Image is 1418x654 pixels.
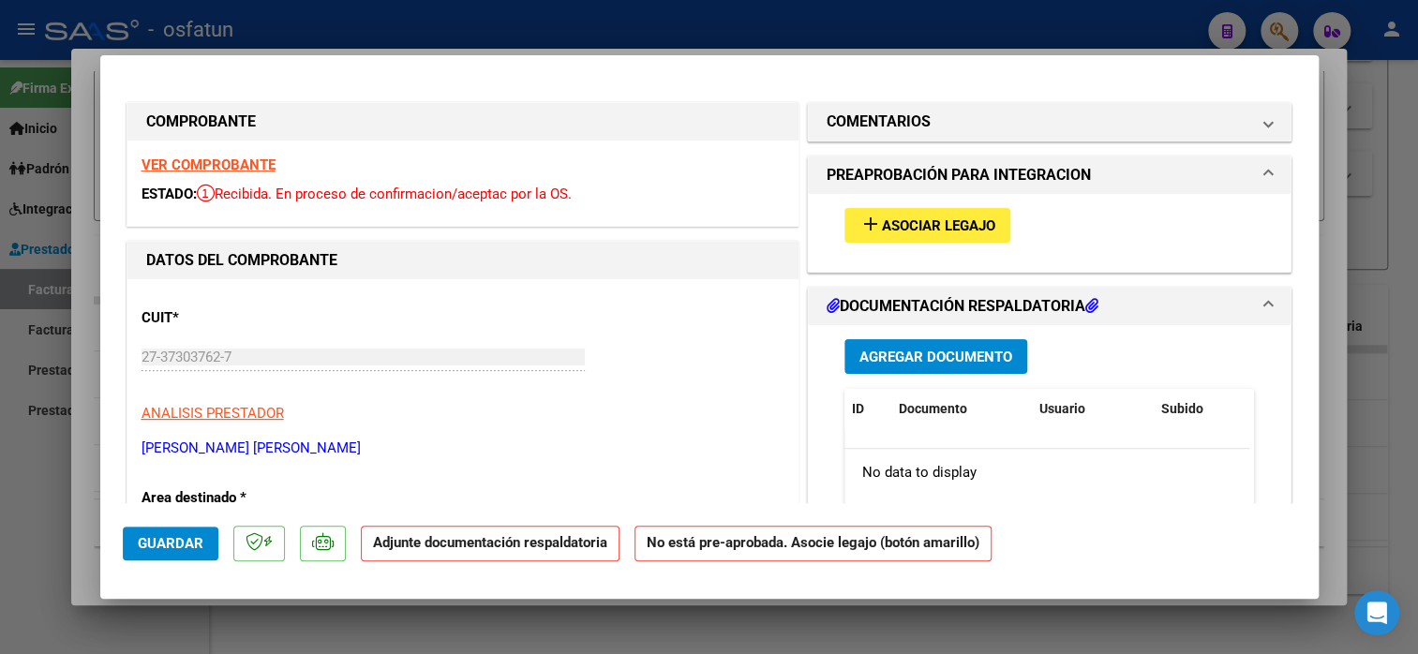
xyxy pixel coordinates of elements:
strong: DATOS DEL COMPROBANTE [146,251,337,269]
div: No data to display [844,449,1249,496]
span: ID [852,401,864,416]
datatable-header-cell: Acción [1247,389,1341,429]
mat-icon: add [859,213,882,235]
span: Documento [899,401,967,416]
p: Area destinado * [142,487,335,509]
mat-expansion-panel-header: COMENTARIOS [808,103,1291,141]
strong: No está pre-aprobada. Asocie legajo (botón amarillo) [634,526,992,562]
span: Asociar Legajo [882,217,995,234]
h1: PREAPROBACIÓN PARA INTEGRACION [827,164,1091,186]
strong: COMPROBANTE [146,112,256,130]
strong: Adjunte documentación respaldatoria [373,534,607,551]
div: Open Intercom Messenger [1354,590,1399,635]
a: VER COMPROBANTE [142,156,276,173]
span: ANALISIS PRESTADOR [142,405,284,422]
span: Usuario [1039,401,1085,416]
p: [PERSON_NAME] [PERSON_NAME] [142,438,784,459]
span: Guardar [138,535,203,552]
mat-expansion-panel-header: PREAPROBACIÓN PARA INTEGRACION [808,156,1291,194]
datatable-header-cell: Documento [891,389,1032,429]
mat-expansion-panel-header: DOCUMENTACIÓN RESPALDATORIA [808,288,1291,325]
button: Agregar Documento [844,339,1027,374]
span: Subido [1161,401,1203,416]
span: Agregar Documento [859,349,1012,365]
span: ESTADO: [142,186,197,202]
h1: COMENTARIOS [827,111,931,133]
button: Guardar [123,527,218,560]
div: PREAPROBACIÓN PARA INTEGRACION [808,194,1291,272]
p: CUIT [142,307,335,329]
datatable-header-cell: Subido [1154,389,1247,429]
button: Asociar Legajo [844,208,1010,243]
datatable-header-cell: ID [844,389,891,429]
datatable-header-cell: Usuario [1032,389,1154,429]
h1: DOCUMENTACIÓN RESPALDATORIA [827,295,1098,318]
span: Recibida. En proceso de confirmacion/aceptac por la OS. [197,186,572,202]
